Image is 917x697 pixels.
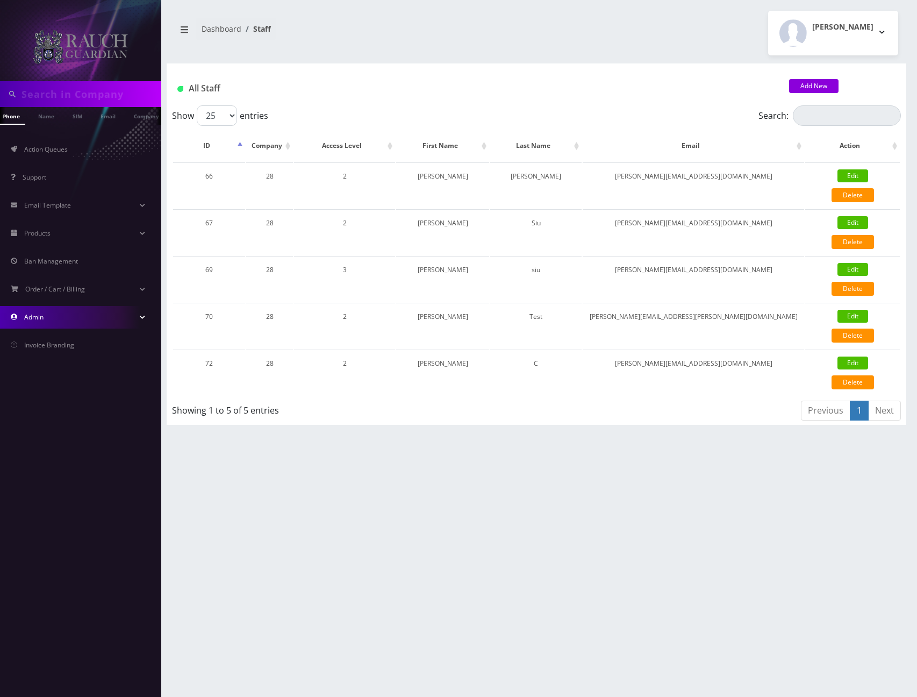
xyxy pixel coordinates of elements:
a: Edit [837,263,868,276]
td: 2 [294,209,395,255]
a: SIM [67,107,88,124]
a: Add New [789,79,839,93]
td: 28 [246,350,293,395]
a: Dashboard [202,24,241,34]
td: [PERSON_NAME][EMAIL_ADDRESS][DOMAIN_NAME] [583,162,804,208]
span: Products [24,229,51,238]
a: Email [95,107,121,124]
a: Delete [832,188,874,202]
th: Company: activate to sort column ascending [246,130,293,161]
td: 2 [294,303,395,348]
input: Search: [793,105,901,126]
a: Edit [837,216,868,229]
label: Show entries [172,105,268,126]
span: Action Queues [24,145,68,154]
td: [PERSON_NAME][EMAIL_ADDRESS][DOMAIN_NAME] [583,209,804,255]
td: Test [490,303,582,348]
h1: All Staff [177,83,773,94]
a: Next [868,401,901,421]
td: [PERSON_NAME] [396,162,489,208]
td: 72 [173,350,245,395]
a: 1 [850,401,869,421]
span: Invoice Branding [24,340,74,350]
nav: breadcrumb [175,18,528,48]
th: ID: activate to sort column descending [173,130,245,161]
span: Support [23,173,46,182]
span: Email Template [24,201,71,210]
td: [PERSON_NAME][EMAIL_ADDRESS][DOMAIN_NAME] [583,256,804,302]
a: Company [128,107,164,124]
td: 28 [246,162,293,208]
img: Rauch [32,29,129,65]
span: Order / Cart / Billing [25,285,85,294]
td: [PERSON_NAME] [490,162,582,208]
td: 3 [294,256,395,302]
a: Edit [837,169,868,182]
label: Search: [758,105,901,126]
a: Edit [837,310,868,323]
span: Admin [24,312,44,322]
td: 66 [173,162,245,208]
td: [PERSON_NAME][EMAIL_ADDRESS][PERSON_NAME][DOMAIN_NAME] [583,303,804,348]
th: Access Level: activate to sort column ascending [294,130,395,161]
button: [PERSON_NAME] [768,11,898,55]
td: [PERSON_NAME] [396,350,489,395]
td: 69 [173,256,245,302]
div: Showing 1 to 5 of 5 entries [172,400,528,417]
a: Delete [832,375,874,389]
td: [PERSON_NAME] [396,303,489,348]
td: 28 [246,209,293,255]
a: Edit [837,357,868,369]
li: Staff [241,23,271,34]
a: Delete [832,282,874,296]
th: Action: activate to sort column ascending [805,130,900,161]
td: [PERSON_NAME] [396,209,489,255]
td: 2 [294,162,395,208]
td: Siu [490,209,582,255]
td: C [490,350,582,395]
td: 70 [173,303,245,348]
td: 28 [246,303,293,348]
th: Email: activate to sort column ascending [583,130,804,161]
span: Ban Management [24,257,78,266]
td: 67 [173,209,245,255]
a: Delete [832,329,874,343]
a: Previous [801,401,850,421]
td: 28 [246,256,293,302]
a: Delete [832,235,874,249]
input: Search in Company [22,84,159,104]
td: 2 [294,350,395,395]
th: First Name: activate to sort column ascending [396,130,489,161]
h2: [PERSON_NAME] [812,23,873,32]
td: [PERSON_NAME][EMAIL_ADDRESS][DOMAIN_NAME] [583,350,804,395]
td: [PERSON_NAME] [396,256,489,302]
select: Showentries [197,105,237,126]
a: Name [33,107,60,124]
th: Last Name: activate to sort column ascending [490,130,582,161]
td: siu [490,256,582,302]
